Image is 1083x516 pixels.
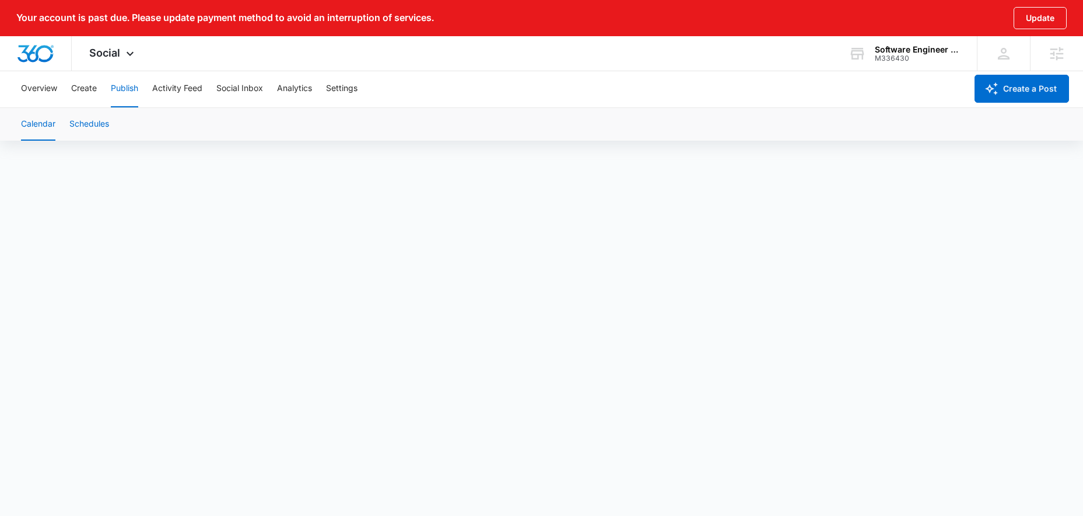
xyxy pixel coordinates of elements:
[72,36,155,71] div: Social
[216,70,263,107] button: Social Inbox
[21,70,57,107] button: Overview
[1014,7,1067,29] button: Update
[152,70,202,107] button: Activity Feed
[111,70,138,107] button: Publish
[71,70,97,107] button: Create
[16,12,434,23] p: Your account is past due. Please update payment method to avoid an interruption of services.
[69,108,109,141] button: Schedules
[975,75,1069,103] button: Create a Post
[326,70,358,107] button: Settings
[875,54,960,62] div: account id
[21,108,55,141] button: Calendar
[875,45,960,54] div: account name
[277,70,312,107] button: Analytics
[89,47,120,59] span: Social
